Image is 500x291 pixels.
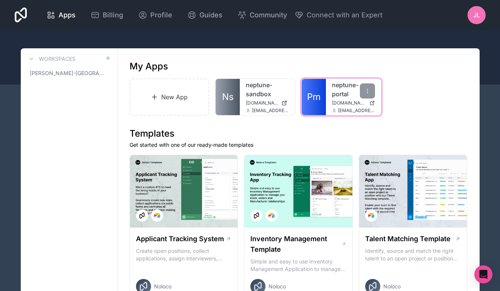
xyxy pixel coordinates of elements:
a: Profile [132,7,178,23]
h3: Workspaces [39,55,76,63]
a: Ns [216,79,240,115]
h1: Talent Matching Template [365,234,451,244]
div: Open Intercom Messenger [474,265,492,283]
h1: My Apps [130,60,168,72]
img: Airtable Logo [154,212,160,219]
span: Apps [59,10,76,20]
p: Create open positions, collect applications, assign interviewers, centralise candidate feedback a... [136,247,232,262]
a: [DOMAIN_NAME] [246,100,289,106]
h1: Inventory Management Template [250,234,341,255]
a: Guides [181,7,228,23]
span: Community [250,10,287,20]
h1: Templates [130,128,468,140]
h1: Applicant Tracking System [136,234,224,244]
span: [EMAIL_ADDRESS][DOMAIN_NAME] [252,108,289,114]
a: Pm [302,79,326,115]
button: Connect with an Expert [295,10,383,20]
span: [PERSON_NAME]-[GEOGRAPHIC_DATA]-workspace [30,69,105,77]
span: Connect with an Expert [307,10,383,20]
a: [PERSON_NAME]-[GEOGRAPHIC_DATA]-workspace [27,66,111,80]
span: JL [473,11,480,20]
span: Ns [222,91,234,103]
span: [EMAIL_ADDRESS][PERSON_NAME][DOMAIN_NAME] [338,108,375,114]
a: neptune-portal [332,80,375,99]
span: Pm [307,91,321,103]
a: [DOMAIN_NAME] [332,100,375,106]
span: [DOMAIN_NAME] [246,100,278,106]
span: Noloco [269,283,286,290]
span: Noloco [383,283,401,290]
span: Billing [103,10,123,20]
span: Guides [199,10,222,20]
a: neptune-sandbox [246,80,289,99]
a: Billing [85,7,129,23]
p: Get started with one of our ready-made templates [130,141,468,149]
a: Workspaces [27,54,76,63]
p: Simple and easy to use Inventory Management Application to manage your stock, orders and Manufact... [250,258,346,273]
a: Community [231,7,293,23]
span: Noloco [154,283,171,290]
a: Apps [40,7,82,23]
span: [DOMAIN_NAME] [332,100,366,106]
span: Profile [150,10,172,20]
img: Airtable Logo [368,212,374,219]
p: Identify, source and match the right talent to an open project or position with our Talent Matchi... [365,247,461,262]
a: New App [130,79,210,115]
img: Airtable Logo [269,212,275,219]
